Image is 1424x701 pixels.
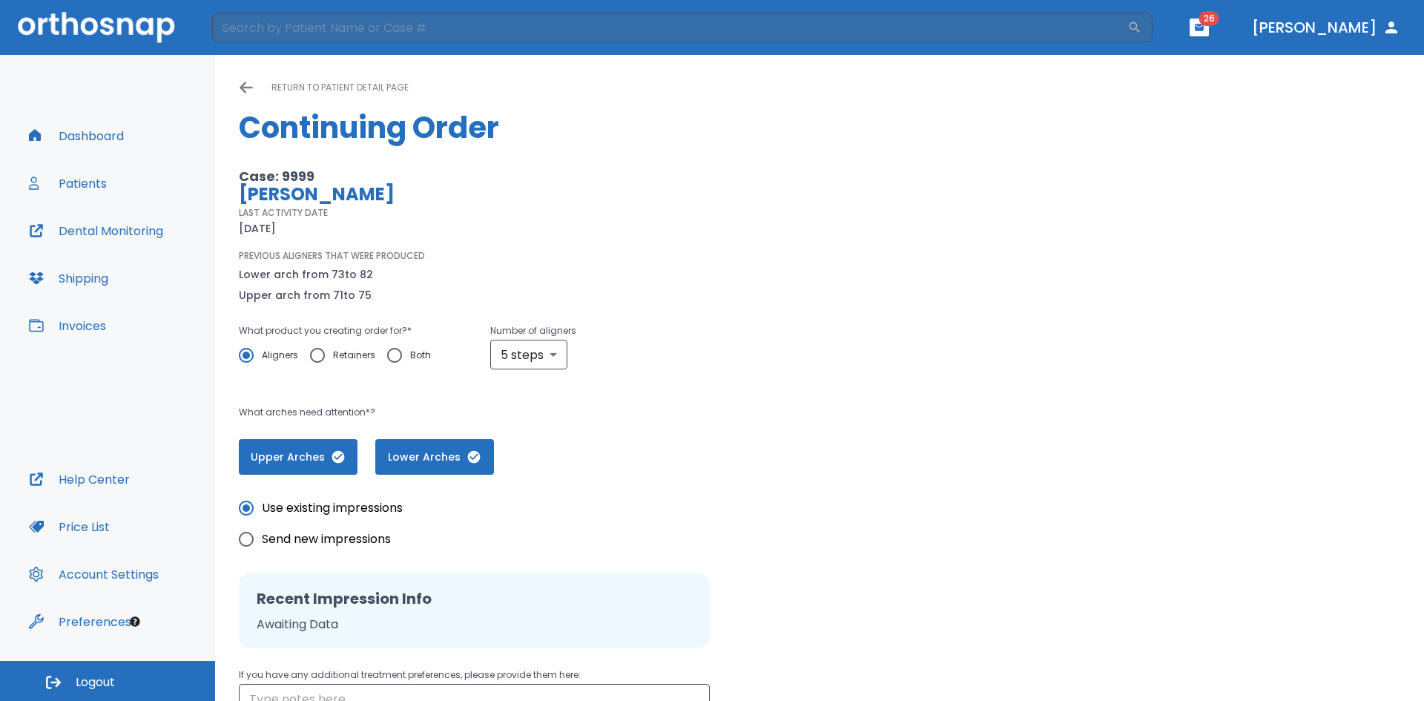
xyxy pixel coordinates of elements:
button: Lower Arches [375,439,494,475]
div: Is that what you were looking for?Fin • Just now [12,420,212,452]
button: Patients [20,165,116,201]
button: Price List [20,509,119,544]
h1: Continuing Order [239,105,1400,150]
span: 26 [1199,11,1219,26]
b: New scan: [35,223,95,235]
p: The team can also help [72,19,185,33]
div: To help process this quickly, please provide your doctor with: case ID, order ID, or patient init... [24,366,273,410]
p: [PERSON_NAME] [239,185,917,203]
span: Use existing impressions [262,499,403,517]
h1: Fin [72,7,90,19]
li: Typically 1-2 weeks, usually closer to 1 week [35,191,273,219]
span: Both [410,346,431,364]
p: What product you creating order for? * [239,322,443,340]
div: To order a replacement [MEDICAL_DATA], your doctor can use the Orthosnap portal by clicking "Crea... [12,49,285,418]
div: Since your [MEDICAL_DATA] broke, have your doctor order the replacement as soon as possible to re... [24,271,273,359]
div: Close [260,6,287,33]
span: Lower Arches [390,450,479,465]
button: Invoices [20,308,115,343]
button: Upper Arches [239,439,357,475]
p: PREVIOUS ALIGNERS THAT WERE PRODUCED [239,249,425,263]
button: Preferences [20,604,140,639]
span: Logout [76,674,115,691]
button: [PERSON_NAME] [1246,14,1406,41]
button: Dashboard [20,118,133,154]
p: return to patient detail page [271,79,409,96]
p: Lower arch from 73 to 82 [239,266,373,283]
button: go back [10,6,38,34]
div: Fin says… [12,420,285,485]
button: Dental Monitoring [20,213,172,249]
h2: Recent Impression Info [257,588,692,610]
div: Tooltip anchor [128,615,142,628]
li: Not mandatory if the last fit remains accurate, though we recommend new impressions or scans for ... [35,223,273,264]
b: Timeline: [35,192,89,204]
button: Start recording [94,486,106,498]
p: Awaiting Data [257,616,692,633]
b: Cost: [35,161,65,173]
span: Upper Arches [254,450,343,465]
textarea: Message… [13,455,284,480]
button: Upload attachment [23,486,35,498]
span: Aligners [262,346,298,364]
b: Important: [24,272,87,284]
a: Source reference 10439357: [121,346,133,358]
b: Key details: [24,139,93,151]
li: $35 per [MEDICAL_DATA] ($70 for a complete upper/lower set) [35,160,273,188]
button: Emoji picker [47,486,59,498]
button: Gif picker [70,486,82,498]
div: Is that what you were looking for? [24,429,200,444]
p: LAST ACTIVITY DATE [239,206,328,220]
button: Send a message… [254,480,278,504]
p: [DATE] [239,220,276,237]
span: Retainers [333,346,375,364]
div: 5 steps [490,340,567,369]
p: Upper arch from 71 to 75 [239,286,373,304]
button: Shipping [20,260,117,296]
p: Case: 9999 [239,168,917,185]
div: To order a replacement [MEDICAL_DATA], your doctor can use the Orthosnap portal by clicking "Crea... [24,58,273,131]
div: Fin says… [12,49,285,420]
a: Source reference 12092064: [175,176,187,188]
a: Source reference 2966190: [157,119,169,131]
img: Orthosnap [18,12,175,42]
input: Search by Patient Name or Case # [212,13,1127,42]
p: If you have any additional treatment preferences, please provide them here: [239,666,710,684]
p: What arches need attention*? [239,404,917,421]
span: Send new impressions [262,530,391,548]
button: Account Settings [20,556,168,592]
img: Profile image for Fin [42,8,66,32]
button: Home [232,6,260,34]
button: Help Center [20,461,139,497]
p: Number of aligners [490,322,576,340]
